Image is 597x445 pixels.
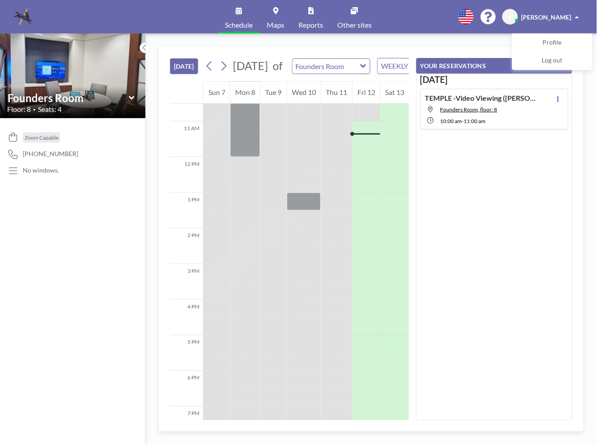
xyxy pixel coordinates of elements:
[170,407,203,442] div: 7 PM
[203,81,230,103] div: Sun 7
[513,52,592,70] a: Log out
[273,59,283,73] span: of
[170,86,203,121] div: 10 AM
[352,81,380,103] div: Fri 12
[416,58,572,74] button: YOUR RESERVATIONS
[378,58,455,74] div: Search for option
[420,74,568,85] h3: [DATE]
[38,105,62,114] span: Seats: 4
[380,60,430,72] span: WEEKLY VIEW
[25,134,58,141] span: Zoom Capable
[170,300,203,335] div: 4 PM
[23,166,59,174] p: No windows.
[170,371,203,407] div: 6 PM
[425,94,537,103] h4: TEMPLE -Video Viewing ([PERSON_NAME])
[287,81,320,103] div: Wed 10
[464,118,486,124] span: 11:00 AM
[14,8,32,26] img: organization-logo
[542,56,563,65] span: Log out
[23,150,78,158] span: [PHONE_NUMBER]
[170,193,203,228] div: 1 PM
[293,59,361,74] input: Founders Room
[462,118,464,124] span: -
[170,157,203,193] div: 12 PM
[170,228,203,264] div: 2 PM
[513,34,592,52] a: Profile
[170,335,203,371] div: 5 PM
[170,121,203,157] div: 11 AM
[8,91,129,104] input: Founders Room
[440,106,497,113] span: Founders Room, floor: 8
[267,21,285,29] span: Maps
[543,38,562,47] span: Profile
[522,13,572,21] span: [PERSON_NAME]
[233,59,269,72] span: [DATE]
[230,81,260,103] div: Mon 8
[299,21,323,29] span: Reports
[338,21,372,29] span: Other sites
[225,21,253,29] span: Schedule
[440,118,462,124] span: 10:00 AM
[170,58,198,74] button: [DATE]
[507,13,514,21] span: LC
[261,81,286,103] div: Tue 9
[381,81,409,103] div: Sat 13
[33,107,36,112] span: •
[170,264,203,300] div: 3 PM
[321,81,352,103] div: Thu 11
[7,105,31,114] span: Floor: 8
